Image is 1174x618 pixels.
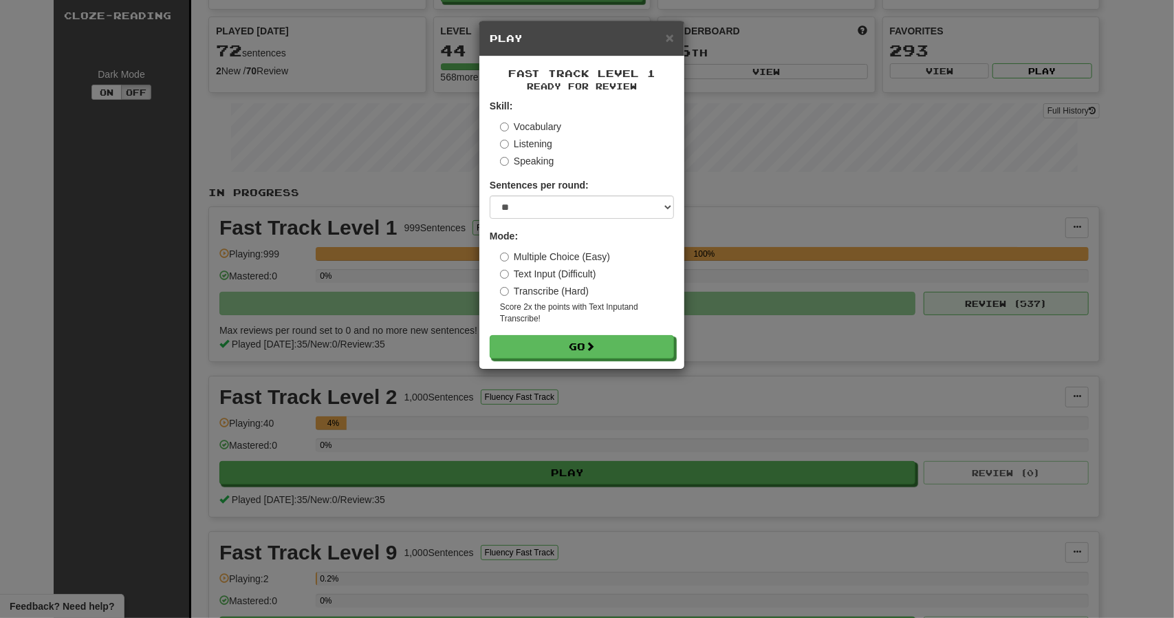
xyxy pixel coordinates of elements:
[666,30,674,45] span: ×
[500,140,509,149] input: Listening
[500,157,509,166] input: Speaking
[666,30,674,45] button: Close
[490,32,674,45] h5: Play
[500,301,674,325] small: Score 2x the points with Text Input and Transcribe !
[500,284,589,298] label: Transcribe (Hard)
[500,250,610,264] label: Multiple Choice (Easy)
[500,253,509,262] input: Multiple Choice (Easy)
[500,270,509,279] input: Text Input (Difficult)
[490,335,674,359] button: Go
[500,137,552,151] label: Listening
[500,122,509,131] input: Vocabulary
[500,287,509,296] input: Transcribe (Hard)
[500,154,554,168] label: Speaking
[490,231,518,242] strong: Mode:
[490,178,589,192] label: Sentences per round:
[490,100,512,111] strong: Skill:
[500,120,561,134] label: Vocabulary
[508,67,655,79] span: Fast Track Level 1
[490,81,674,92] small: Ready for Review
[500,267,596,281] label: Text Input (Difficult)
